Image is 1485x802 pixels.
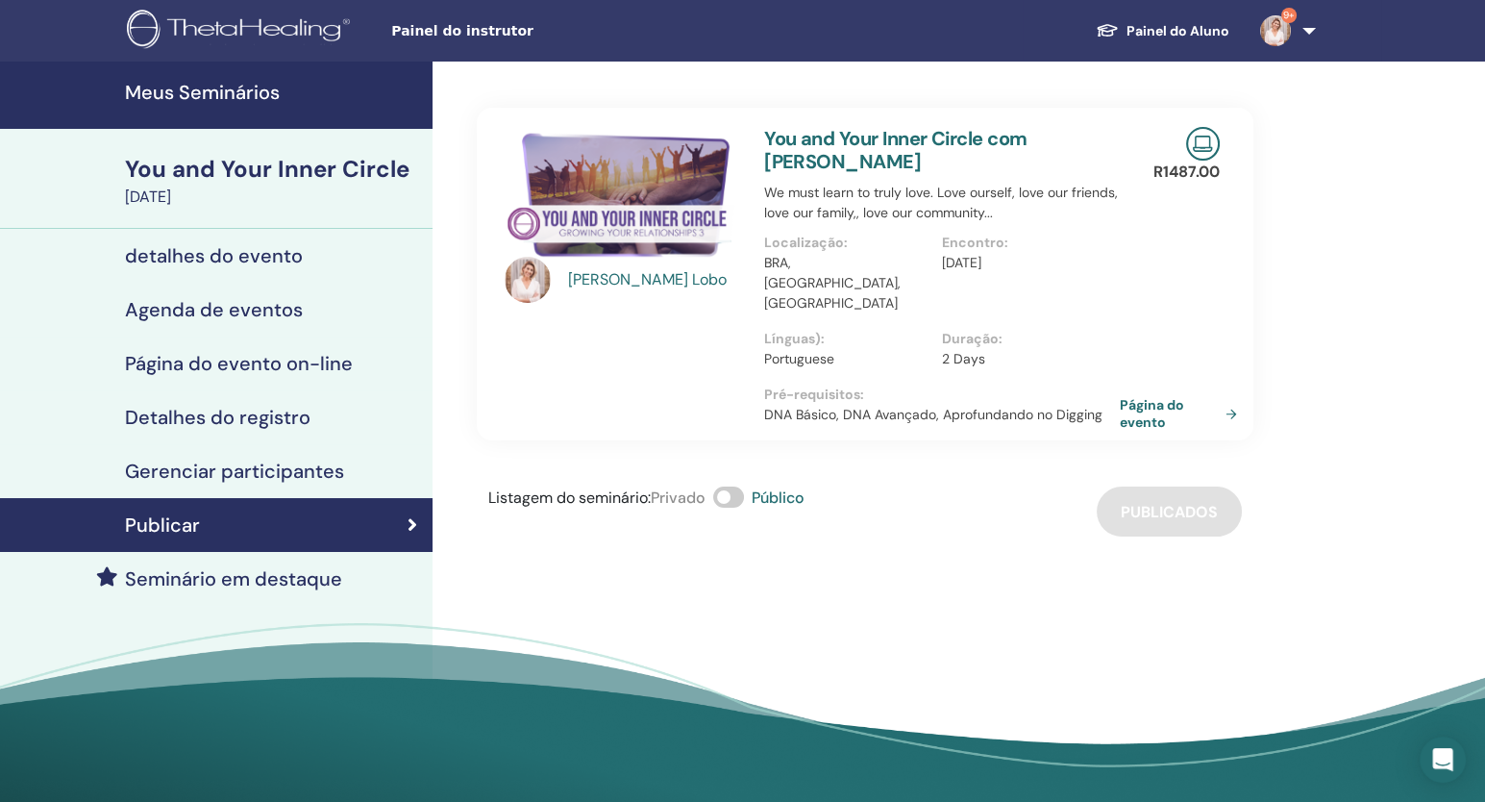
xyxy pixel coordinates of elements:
[764,183,1120,223] p: We must learn to truly love. Love ourself, love our friends, love our family,, love our community...
[1281,8,1297,23] span: 9+
[113,153,433,209] a: You and Your Inner Circle[DATE]
[125,153,421,186] div: You and Your Inner Circle
[942,329,1108,349] p: Duração :
[125,406,310,429] h4: Detalhes do registro
[764,385,1120,405] p: Pré-requisitos :
[568,268,746,291] a: [PERSON_NAME] Lobo
[505,127,741,263] img: You and Your Inner Circle
[1153,161,1220,184] p: R 1487.00
[505,257,551,303] img: default.jpg
[125,567,342,590] h4: Seminário em destaque
[764,329,930,349] p: Línguas) :
[391,21,680,41] span: Painel do instrutor
[125,244,303,267] h4: detalhes do evento
[764,405,1120,425] p: DNA Básico, DNA Avançado, Aprofundando no Digging
[125,81,421,104] h4: Meus Seminários
[1186,127,1220,161] img: Live Online Seminar
[764,253,930,313] p: BRA, [GEOGRAPHIC_DATA], [GEOGRAPHIC_DATA]
[764,233,930,253] p: Localização :
[942,253,1108,273] p: [DATE]
[1120,396,1245,431] a: Página do evento
[125,514,200,537] h4: Publicar
[764,349,930,369] p: Portuguese
[1420,737,1466,783] div: Open Intercom Messenger
[1260,15,1291,46] img: default.jpg
[752,488,804,508] span: Público
[1096,22,1119,38] img: graduation-cap-white.svg
[125,460,344,483] h4: Gerenciar participantes
[127,10,357,53] img: logo.png
[942,349,1108,369] p: 2 Days
[125,186,421,209] div: [DATE]
[488,488,651,508] span: Listagem do seminário :
[942,233,1108,253] p: Encontro :
[651,488,705,508] span: Privado
[125,352,353,375] h4: Página do evento on-line
[1080,13,1245,49] a: Painel do Aluno
[764,126,1027,174] a: You and Your Inner Circle com [PERSON_NAME]
[125,298,303,321] h4: Agenda de eventos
